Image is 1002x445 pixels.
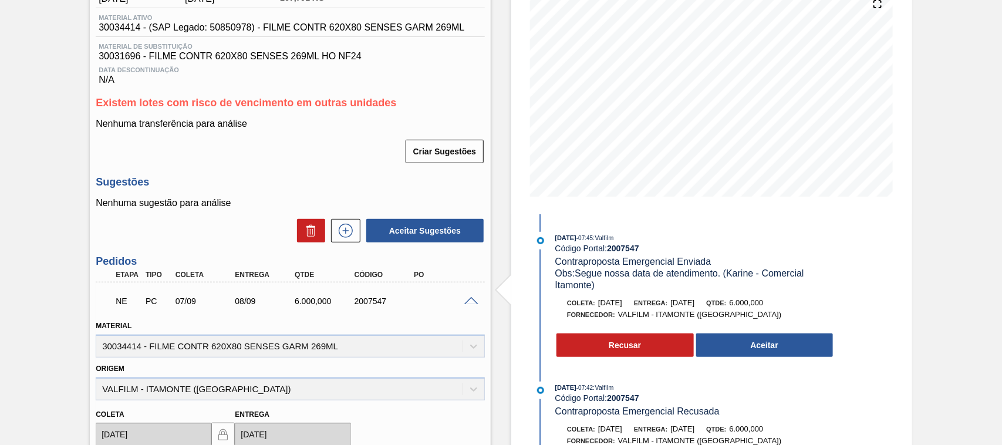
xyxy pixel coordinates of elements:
div: PO [411,271,477,279]
label: Material [96,322,131,330]
span: Fornecedor: [567,437,615,444]
div: 6.000,000 [292,296,358,306]
button: Aceitar Sugestões [366,219,484,242]
div: Coleta [173,271,239,279]
span: Coleta: [567,299,595,306]
span: VALFILM - ITAMONTE ([GEOGRAPHIC_DATA]) [618,310,782,319]
div: Código Portal: [555,393,834,403]
img: locked [216,427,230,441]
div: Qtde [292,271,358,279]
span: 30034414 - (SAP Legado: 50850978) - FILME CONTR 620X80 SENSES GARM 269ML [99,22,464,33]
span: : Valfilm [593,384,613,391]
span: Fornecedor: [567,311,615,318]
span: [DATE] [670,298,694,307]
div: Entrega [232,271,298,279]
label: Entrega [235,410,269,419]
div: Tipo [143,271,173,279]
label: Coleta [96,410,124,419]
span: 30031696 - FILME CONTR 620X80 SENSES 269ML HO NF24 [99,51,482,62]
span: [DATE] [598,424,622,433]
span: : Valfilm [593,234,613,241]
span: 6.000,000 [730,424,764,433]
p: Nenhuma transferência para análise [96,119,485,129]
span: Contraproposta Emergencial Enviada [555,257,711,267]
strong: 2007547 [607,393,639,403]
span: Contraproposta Emergencial Recusada [555,406,720,416]
span: Data Descontinuação [99,66,482,73]
span: [DATE] [670,424,694,433]
span: Material de Substituição [99,43,482,50]
div: Código Portal: [555,244,834,253]
span: Entrega: [634,426,667,433]
span: 6.000,000 [730,298,764,307]
span: [DATE] [555,384,576,391]
span: VALFILM - ITAMONTE ([GEOGRAPHIC_DATA]) [618,436,782,445]
span: - 07:45 [576,235,593,241]
p: Nenhuma sugestão para análise [96,198,485,208]
span: [DATE] [555,234,576,241]
div: N/A [96,62,485,85]
div: Pedido em Negociação Emergencial [113,288,143,314]
div: Nova sugestão [325,219,360,242]
div: 2007547 [352,296,418,306]
span: Qtde: [706,299,726,306]
button: Criar Sugestões [406,140,484,163]
div: Etapa [113,271,143,279]
span: [DATE] [598,298,622,307]
p: NE [116,296,140,306]
h3: Pedidos [96,255,485,268]
img: atual [537,387,544,394]
div: Aceitar Sugestões [360,218,485,244]
div: 07/09/2025 [173,296,239,306]
span: Coleta: [567,426,595,433]
span: - 07:42 [576,385,593,391]
img: atual [537,237,544,244]
button: Aceitar [696,333,834,357]
div: 08/09/2025 [232,296,298,306]
span: Material ativo [99,14,464,21]
span: Existem lotes com risco de vencimento em outras unidades [96,97,396,109]
h3: Sugestões [96,176,485,188]
div: Criar Sugestões [407,139,485,164]
div: Código [352,271,418,279]
strong: 2007547 [607,244,639,253]
button: Recusar [556,333,694,357]
div: Excluir Sugestões [291,219,325,242]
span: Obs: Segue nossa data de atendimento. (Karine - Comercial Itamonte) [555,268,807,290]
label: Origem [96,365,124,373]
div: Pedido de Compra [143,296,173,306]
span: Qtde: [706,426,726,433]
span: Entrega: [634,299,667,306]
